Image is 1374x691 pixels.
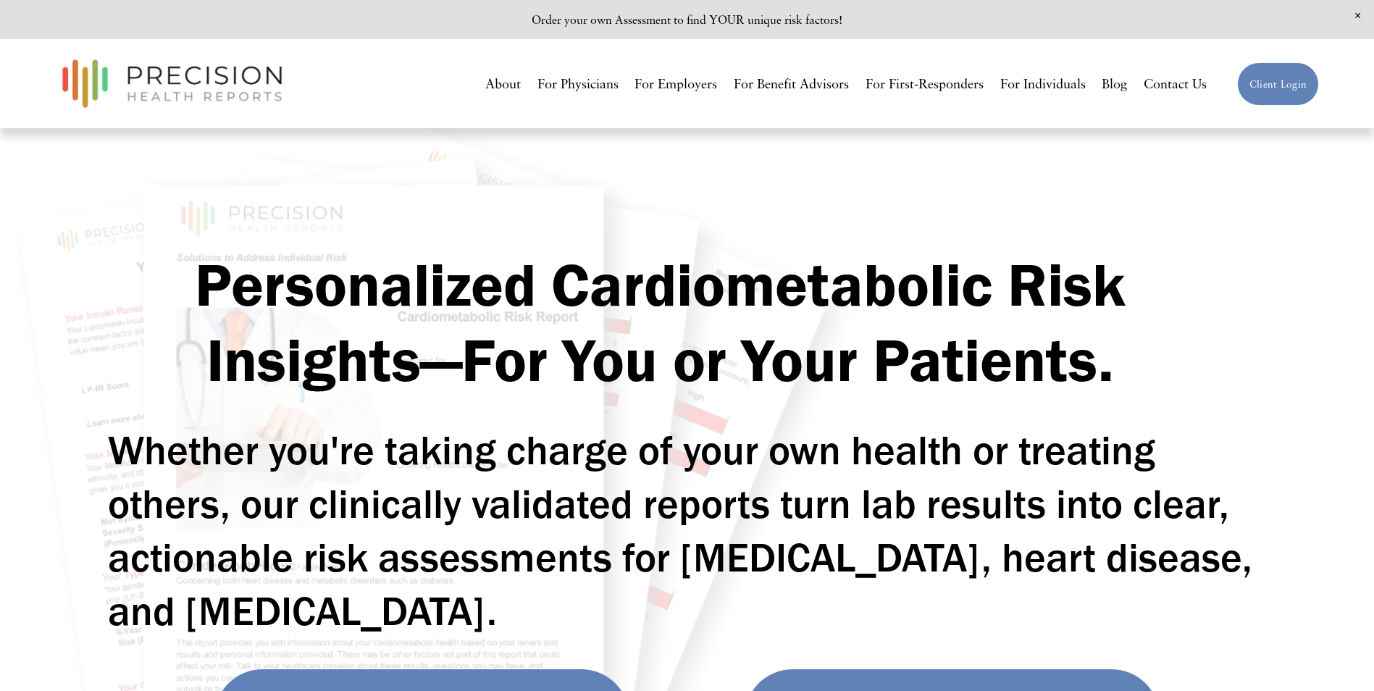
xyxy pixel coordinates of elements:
a: Blog [1102,71,1127,98]
a: Contact Us [1144,71,1207,98]
a: For Physicians [537,71,619,98]
a: For Benefit Advisors [734,71,849,98]
a: For Individuals [1000,71,1086,98]
a: For Employers [634,71,717,98]
img: Precision Health Reports [55,53,290,114]
a: For First-Responders [866,71,984,98]
strong: Personalized Cardiometabolic Risk Insights—For You or Your Patients. [195,248,1141,396]
a: About [485,71,521,98]
h2: Whether you're taking charge of your own health or treating others, our clinically validated repo... [108,423,1266,637]
a: Client Login [1237,62,1319,106]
